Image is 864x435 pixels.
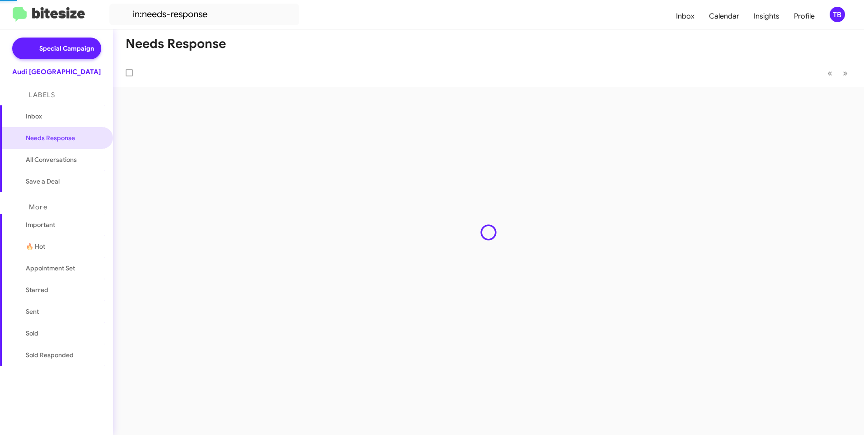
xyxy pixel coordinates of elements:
[830,7,845,22] div: TB
[822,64,853,82] nav: Page navigation example
[26,329,38,338] span: Sold
[26,307,39,316] span: Sent
[26,133,103,142] span: Needs Response
[26,285,48,294] span: Starred
[29,203,47,211] span: More
[26,112,103,121] span: Inbox
[126,37,226,51] h1: Needs Response
[787,3,822,29] a: Profile
[822,7,854,22] button: TB
[702,3,747,29] a: Calendar
[26,264,75,273] span: Appointment Set
[837,64,853,82] button: Next
[12,38,101,59] a: Special Campaign
[26,220,103,229] span: Important
[843,67,848,79] span: »
[39,44,94,53] span: Special Campaign
[827,67,832,79] span: «
[109,4,299,25] input: Search
[822,64,838,82] button: Previous
[26,242,45,251] span: 🔥 Hot
[29,91,55,99] span: Labels
[26,177,60,186] span: Save a Deal
[26,350,74,359] span: Sold Responded
[747,3,787,29] a: Insights
[12,67,101,76] div: Audi [GEOGRAPHIC_DATA]
[26,155,77,164] span: All Conversations
[669,3,702,29] a: Inbox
